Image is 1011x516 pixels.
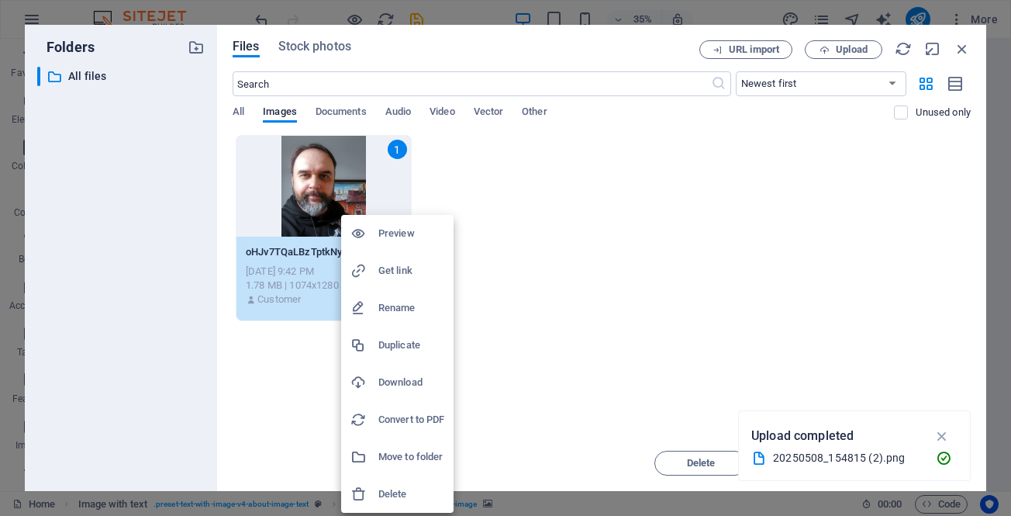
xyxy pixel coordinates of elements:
[378,224,444,243] h6: Preview
[378,336,444,355] h6: Duplicate
[378,261,444,280] h6: Get link
[378,485,444,504] h6: Delete
[378,448,444,466] h6: Move to folder
[378,410,444,429] h6: Convert to PDF
[378,373,444,392] h6: Download
[378,299,444,317] h6: Rename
